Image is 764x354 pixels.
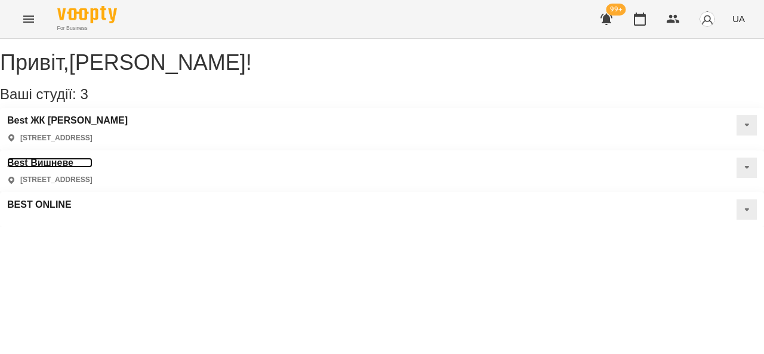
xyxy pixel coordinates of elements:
a: Best ЖК [PERSON_NAME] [7,115,128,126]
p: [STREET_ADDRESS] [20,133,93,143]
button: Menu [14,5,43,33]
img: Voopty Logo [57,6,117,23]
span: 99+ [606,4,626,16]
button: UA [728,8,750,30]
img: avatar_s.png [699,11,716,27]
p: [STREET_ADDRESS] [20,175,93,185]
a: BEST ONLINE [7,199,72,210]
span: UA [732,13,745,25]
a: Best Вишневе [7,158,93,168]
span: 3 [80,86,88,102]
span: For Business [57,24,117,32]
